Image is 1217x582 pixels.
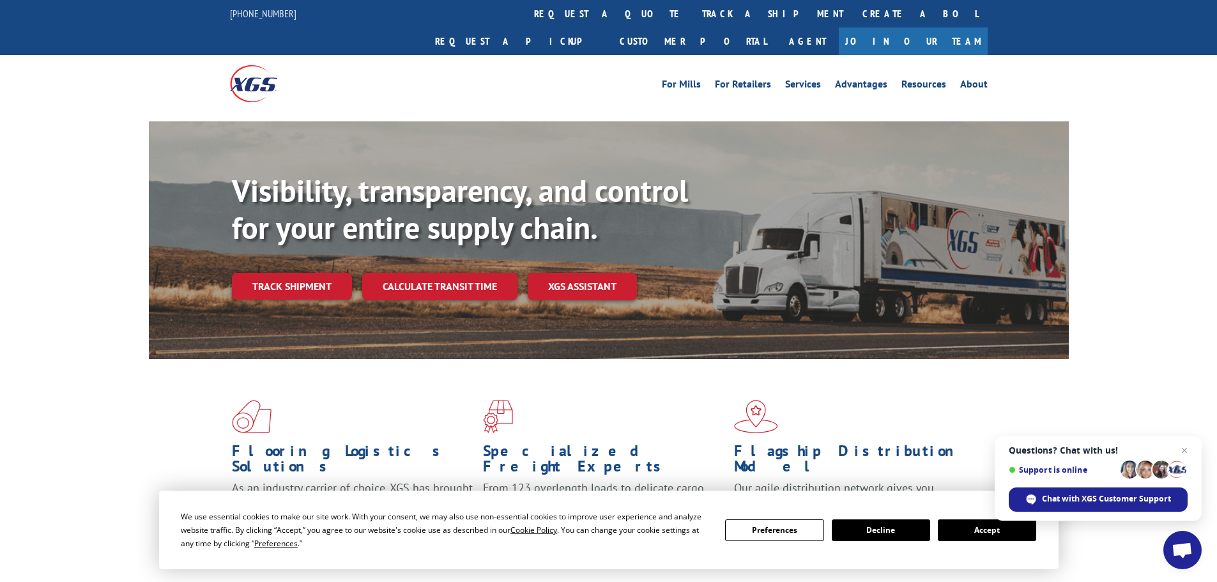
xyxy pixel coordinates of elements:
a: Advantages [835,79,887,93]
p: From 123 overlength loads to delicate cargo, our experienced staff knows the best way to move you... [483,480,724,537]
span: Preferences [254,538,298,549]
img: xgs-icon-flagship-distribution-model-red [734,400,778,433]
a: About [960,79,988,93]
b: Visibility, transparency, and control for your entire supply chain. [232,171,688,247]
img: xgs-icon-total-supply-chain-intelligence-red [232,400,272,433]
span: Questions? Chat with us! [1009,445,1188,456]
h1: Flooring Logistics Solutions [232,443,473,480]
a: Agent [776,27,839,55]
a: For Mills [662,79,701,93]
button: Accept [938,519,1036,541]
span: Our agile distribution network gives you nationwide inventory management on demand. [734,480,969,510]
span: Chat with XGS Customer Support [1009,487,1188,512]
a: Request a pickup [425,27,610,55]
a: Customer Portal [610,27,776,55]
a: [PHONE_NUMBER] [230,7,296,20]
a: Open chat [1163,531,1202,569]
div: Cookie Consent Prompt [159,491,1059,569]
div: We use essential cookies to make our site work. With your consent, we may also use non-essential ... [181,510,710,550]
a: Services [785,79,821,93]
span: As an industry carrier of choice, XGS has brought innovation and dedication to flooring logistics... [232,480,473,526]
span: Cookie Policy [510,525,557,535]
a: For Retailers [715,79,771,93]
button: Preferences [725,519,823,541]
span: Chat with XGS Customer Support [1042,493,1171,505]
a: Join Our Team [839,27,988,55]
h1: Flagship Distribution Model [734,443,976,480]
a: Calculate transit time [362,273,517,300]
a: Resources [901,79,946,93]
h1: Specialized Freight Experts [483,443,724,480]
a: Track shipment [232,273,352,300]
button: Decline [832,519,930,541]
span: Support is online [1009,465,1116,475]
img: xgs-icon-focused-on-flooring-red [483,400,513,433]
a: XGS ASSISTANT [528,273,637,300]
